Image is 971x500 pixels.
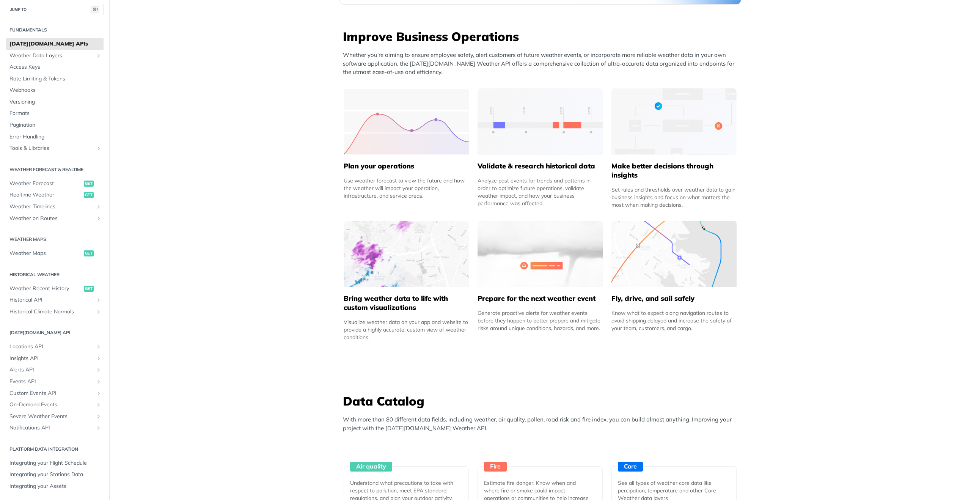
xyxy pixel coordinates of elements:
span: Weather on Routes [9,215,94,222]
a: Error Handling [6,131,104,143]
a: Historical APIShow subpages for Historical API [6,294,104,306]
div: Set rules and thresholds over weather data to gain business insights and focus on what matters th... [611,186,737,209]
span: Integrating your Stations Data [9,471,102,478]
span: Rate Limiting & Tokens [9,75,102,83]
button: Show subpages for Notifications API [96,425,102,431]
img: 39565e8-group-4962x.svg [344,88,469,155]
h2: Weather Maps [6,236,104,243]
div: Analyze past events for trends and patterns in order to optimize future operations, validate weat... [478,177,603,207]
span: Insights API [9,355,94,362]
span: Pagination [9,121,102,129]
div: Fire [484,462,507,472]
div: Use weather forecast to view the future and how the weather will impact your operation, infrastru... [344,177,469,200]
button: Show subpages for Locations API [96,344,102,350]
div: Core [618,462,643,472]
a: Weather Mapsget [6,248,104,259]
span: [DATE][DOMAIN_NAME] APIs [9,40,102,48]
a: Weather Recent Historyget [6,283,104,294]
span: Weather Recent History [9,285,82,292]
img: 994b3d6-mask-group-32x.svg [611,221,737,287]
span: Versioning [9,98,102,106]
h2: Platform DATA integration [6,446,104,453]
a: Weather Data LayersShow subpages for Weather Data Layers [6,50,104,61]
h2: [DATE][DOMAIN_NAME] API [6,329,104,336]
span: Tools & Libraries [9,145,94,152]
span: Integrating your Assets [9,483,102,490]
h5: Make better decisions through insights [611,162,737,180]
a: Tools & LibrariesShow subpages for Tools & Libraries [6,143,104,154]
a: Versioning [6,96,104,108]
span: Integrating your Flight Schedule [9,459,102,467]
a: Severe Weather EventsShow subpages for Severe Weather Events [6,411,104,422]
a: Access Keys [6,61,104,73]
h5: Fly, drive, and sail safely [611,294,737,303]
a: Pagination [6,119,104,131]
a: Locations APIShow subpages for Locations API [6,341,104,352]
a: Formats [6,108,104,119]
h5: Bring weather data to life with custom visualizations [344,294,469,312]
a: Integrating your Flight Schedule [6,458,104,469]
a: Historical Climate NormalsShow subpages for Historical Climate Normals [6,306,104,318]
button: Show subpages for Weather Data Layers [96,53,102,59]
span: Weather Timelines [9,203,94,211]
span: On-Demand Events [9,401,94,409]
button: Show subpages for Insights API [96,355,102,362]
h5: Validate & research historical data [478,162,603,171]
p: With more than 80 different data fields, including weather, air quality, pollen, road risk and fi... [343,415,741,432]
div: Visualize weather data on your app and website to provide a highly accurate, custom view of weath... [344,318,469,341]
button: Show subpages for Events API [96,379,102,385]
a: Weather Forecastget [6,178,104,189]
a: Integrating your Stations Data [6,469,104,480]
span: Events API [9,378,94,385]
a: Alerts APIShow subpages for Alerts API [6,364,104,376]
span: Weather Forecast [9,180,82,187]
img: 13d7ca0-group-496-2.svg [478,88,603,155]
h2: Weather Forecast & realtime [6,166,104,173]
button: Show subpages for Weather Timelines [96,204,102,210]
p: Whether you’re aiming to ensure employee safety, alert customers of future weather events, or inc... [343,51,741,77]
button: Show subpages for On-Demand Events [96,402,102,408]
h5: Prepare for the next weather event [478,294,603,303]
span: Historical Climate Normals [9,308,94,316]
button: Show subpages for Alerts API [96,367,102,373]
span: get [84,181,94,187]
a: On-Demand EventsShow subpages for On-Demand Events [6,399,104,410]
span: get [84,192,94,198]
span: Access Keys [9,63,102,71]
h2: Fundamentals [6,27,104,33]
button: JUMP TO⌘/ [6,4,104,15]
button: Show subpages for Custom Events API [96,390,102,396]
span: Weather Data Layers [9,52,94,60]
button: Show subpages for Historical API [96,297,102,303]
h2: Historical Weather [6,271,104,278]
div: Air quality [350,462,392,472]
span: Alerts API [9,366,94,374]
a: Weather on RoutesShow subpages for Weather on Routes [6,213,104,224]
span: ⌘/ [91,6,99,13]
span: Notifications API [9,424,94,432]
span: Formats [9,110,102,117]
span: Realtime Weather [9,191,82,199]
img: 2c0a313-group-496-12x.svg [478,221,603,287]
a: Rate Limiting & Tokens [6,73,104,85]
img: a22d113-group-496-32x.svg [611,88,737,155]
a: Events APIShow subpages for Events API [6,376,104,387]
button: Show subpages for Weather on Routes [96,215,102,222]
h5: Plan your operations [344,162,469,171]
div: Generate proactive alerts for weather events before they happen to better prepare and mitigate ri... [478,309,603,332]
h3: Data Catalog [343,393,741,409]
a: Weather TimelinesShow subpages for Weather Timelines [6,201,104,212]
span: get [84,286,94,292]
a: Insights APIShow subpages for Insights API [6,353,104,364]
div: Know what to expect along navigation routes to avoid shipping delayed and increase the safety of ... [611,309,737,332]
a: Notifications APIShow subpages for Notifications API [6,422,104,434]
a: Realtime Weatherget [6,189,104,201]
a: Integrating your Assets [6,481,104,492]
button: Show subpages for Tools & Libraries [96,145,102,151]
span: Custom Events API [9,390,94,397]
a: Custom Events APIShow subpages for Custom Events API [6,388,104,399]
span: Severe Weather Events [9,413,94,420]
button: Show subpages for Historical Climate Normals [96,309,102,315]
button: Show subpages for Severe Weather Events [96,414,102,420]
h3: Improve Business Operations [343,28,741,45]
